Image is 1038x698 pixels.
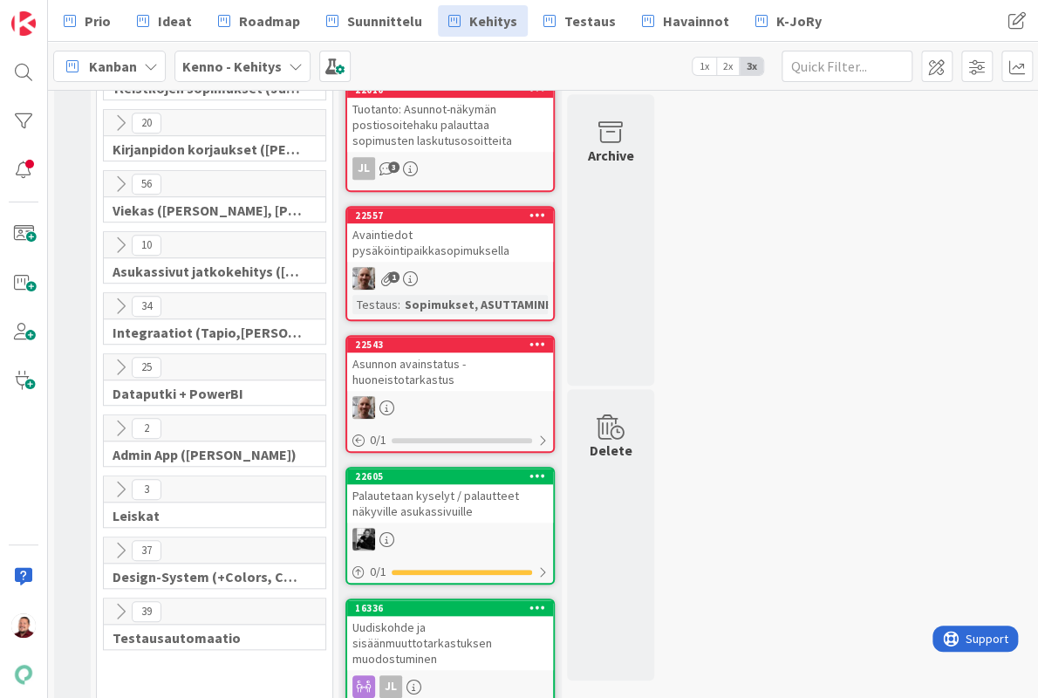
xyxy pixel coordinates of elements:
span: 34 [132,296,161,317]
span: Prio [85,10,111,31]
div: Uudiskohde ja sisäänmuuttotarkastuksen muodostuminen [347,616,553,670]
div: 22543 [347,337,553,352]
div: JL [347,157,553,180]
a: 22010Tuotanto: Asunnot-näkymän postiosoitehaku palauttaa sopimusten laskutusosoitteitaJL [345,80,555,192]
span: 0 / 1 [370,431,386,449]
div: 16336Uudiskohde ja sisäänmuuttotarkastuksen muodostuminen [347,600,553,670]
span: Testaus [564,10,616,31]
span: 3 [132,479,161,500]
div: KM [347,528,553,551]
div: Delete [590,440,632,461]
a: 22605Palautetaan kyselyt / palautteet näkyville asukassivuilleKM0/1 [345,467,555,585]
div: 22543Asunnon avainstatus - huoneistotarkastus [347,337,553,391]
span: Roadmap [239,10,300,31]
a: Ideat [126,5,202,37]
img: VH [352,396,375,419]
img: Visit kanbanzone.com [11,11,36,36]
img: avatar [11,662,36,687]
div: 22605Palautetaan kyselyt / palautteet näkyville asukassivuille [347,469,553,523]
div: 22010 [355,84,553,96]
a: Suunnittelu [316,5,433,37]
div: 16336 [355,602,553,614]
b: Kenno - Kehitys [182,58,282,75]
img: KM [352,528,375,551]
span: 56 [132,174,161,195]
span: Support [33,3,76,24]
span: 10 [132,235,161,256]
span: Ideat [158,10,192,31]
div: Sopimukset, ASUTTAMINEN [400,295,563,314]
img: VH [352,267,375,290]
span: 37 [132,540,161,561]
a: Roadmap [208,5,311,37]
span: 3x [740,58,763,75]
span: 20 [132,113,161,133]
div: JL [379,675,402,698]
div: 22010 [347,82,553,98]
span: Asukassivut jatkokehitys (Rasmus, TommiH, Bella) [113,263,304,280]
div: Asunnon avainstatus - huoneistotarkastus [347,352,553,391]
span: 1x [693,58,716,75]
span: Viekas (Samuli, Saara, Mika, Pirjo, Keijo, TommiHä, Rasmus) [113,202,304,219]
div: JL [352,157,375,180]
div: 22605 [347,469,553,484]
div: JL [347,675,553,698]
a: 22557Avaintiedot pysäköintipaikkasopimuksellaVHTestaus:Sopimukset, ASUTTAMINEN [345,206,555,321]
div: Avaintiedot pysäköintipaikkasopimuksella [347,223,553,262]
span: : [398,295,400,314]
span: 2x [716,58,740,75]
a: Testaus [533,5,626,37]
span: 39 [132,601,161,622]
span: 0 / 1 [370,563,386,581]
span: 1 [388,271,399,283]
div: 22543 [355,339,553,351]
span: Kehitys [469,10,517,31]
div: 22557 [355,209,553,222]
span: 2 [132,418,161,439]
a: 22543Asunnon avainstatus - huoneistotarkastusVH0/1 [345,335,555,453]
div: Tuotanto: Asunnot-näkymän postiosoitehaku palauttaa sopimusten laskutusosoitteita [347,98,553,152]
div: 22605 [355,470,553,482]
div: 16336 [347,600,553,616]
div: 22557 [347,208,553,223]
span: Design-System (+Colors, Components) [113,568,304,585]
span: K-JoRy [776,10,822,31]
a: Kehitys [438,5,528,37]
div: Palautetaan kyselyt / palautteet näkyville asukassivuille [347,484,553,523]
div: 0/1 [347,561,553,583]
div: VH [347,267,553,290]
div: VH [347,396,553,419]
div: Testaus [352,295,398,314]
span: 25 [132,357,161,378]
span: Kirjanpidon korjaukset (Jussi, JaakkoHä) [113,140,304,158]
div: Archive [588,145,634,166]
a: Havainnot [632,5,740,37]
a: K-JoRy [745,5,832,37]
span: Integraatiot (Tapio,Santeri,Marko,HarriJ) [113,324,304,341]
div: 22557Avaintiedot pysäköintipaikkasopimuksella [347,208,553,262]
input: Quick Filter... [782,51,912,82]
span: Havainnot [663,10,729,31]
span: Testausautomaatio [113,629,304,647]
div: 22010Tuotanto: Asunnot-näkymän postiosoitehaku palauttaa sopimusten laskutusosoitteita [347,82,553,152]
span: Admin App (Jaakko) [113,446,304,463]
img: JS [11,613,36,638]
a: Prio [53,5,121,37]
span: Dataputki + PowerBI [113,385,304,402]
span: Leiskat [113,507,304,524]
span: 3 [388,161,399,173]
span: Suunnittelu [347,10,422,31]
span: Kanban [89,56,137,77]
div: 0/1 [347,429,553,451]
